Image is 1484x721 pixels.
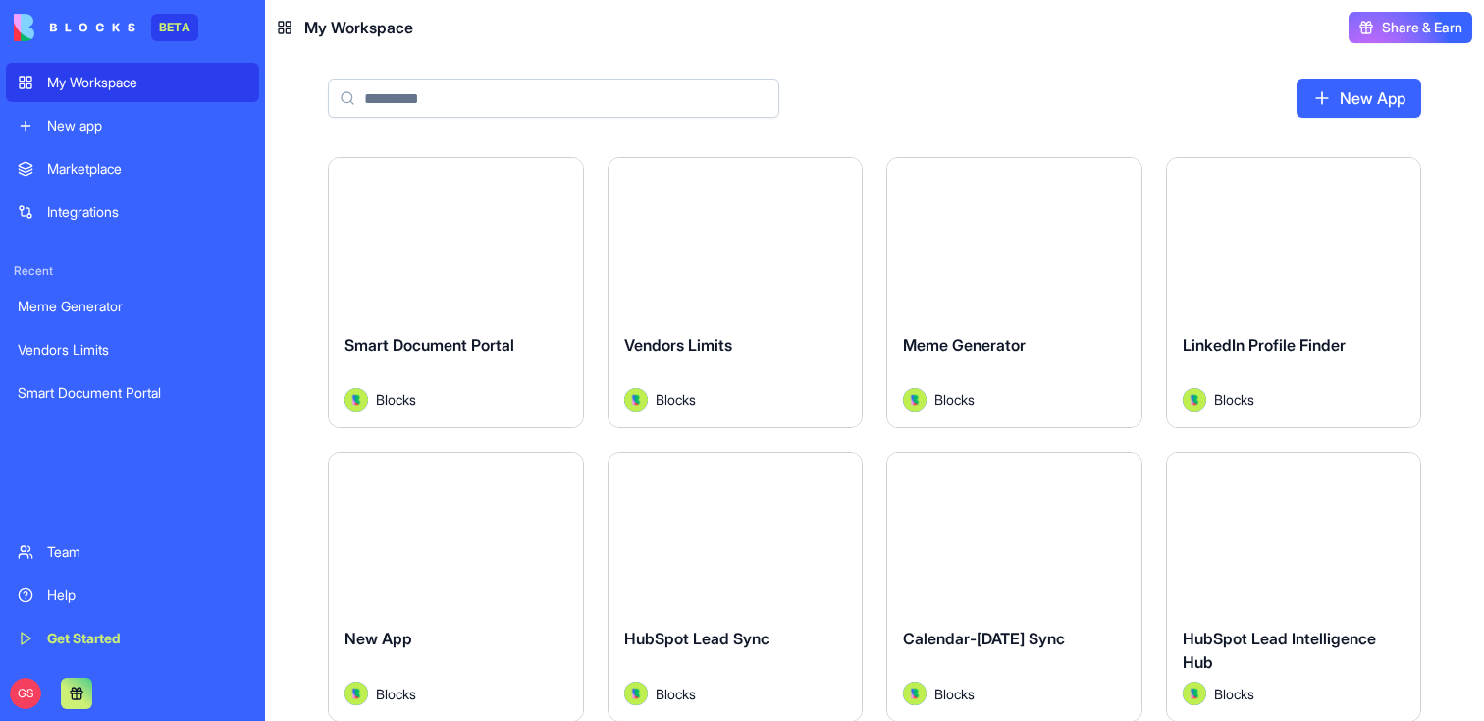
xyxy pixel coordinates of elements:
span: Blocks [376,684,416,704]
span: Calendar-[DATE] Sync [903,629,1065,648]
img: Avatar [1183,682,1206,705]
span: Blocks [1214,684,1254,704]
span: Vendors Limits [624,335,732,355]
span: Blocks [656,389,696,410]
span: Smart Document Portal [344,335,514,355]
a: Help [6,576,259,615]
span: New App [344,629,412,648]
a: Team [6,532,259,572]
div: Meme Generator [18,297,247,316]
div: Marketplace [47,159,247,179]
a: Integrations [6,193,259,232]
div: My Workspace [47,73,247,92]
div: BETA [151,14,198,41]
img: Avatar [903,682,927,705]
button: Share & Earn [1349,12,1472,43]
a: LinkedIn Profile FinderAvatarBlocks [1166,157,1422,428]
img: logo [14,14,135,41]
span: Meme Generator [903,335,1026,355]
img: Avatar [624,682,648,705]
span: Blocks [376,389,416,410]
a: Meme GeneratorAvatarBlocks [886,157,1142,428]
span: Share & Earn [1382,18,1462,37]
img: Avatar [1183,388,1206,412]
a: New App [1297,79,1421,118]
span: LinkedIn Profile Finder [1183,335,1346,355]
a: My Workspace [6,63,259,102]
a: Vendors LimitsAvatarBlocks [608,157,864,428]
span: Blocks [1214,389,1254,410]
img: Avatar [624,388,648,412]
a: Vendors Limits [6,330,259,369]
span: HubSpot Lead Sync [624,629,769,648]
span: Blocks [934,684,975,704]
span: Blocks [934,389,975,410]
div: Integrations [47,202,247,222]
span: GS [10,678,41,709]
div: Vendors Limits [18,340,247,360]
a: Smart Document Portal [6,373,259,413]
a: BETA [14,14,198,41]
a: Get Started [6,619,259,658]
img: Avatar [344,388,368,412]
span: HubSpot Lead Intelligence Hub [1183,629,1376,672]
a: Marketplace [6,149,259,189]
a: New app [6,106,259,145]
img: Avatar [903,388,927,412]
a: Meme Generator [6,287,259,326]
span: Recent [6,263,259,279]
span: Blocks [656,684,696,704]
a: Smart Document PortalAvatarBlocks [328,157,584,428]
div: Help [47,585,247,605]
div: New app [47,116,247,136]
span: My Workspace [304,16,413,39]
div: Team [47,542,247,562]
div: Smart Document Portal [18,383,247,403]
img: Avatar [344,682,368,705]
div: Get Started [47,629,247,648]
